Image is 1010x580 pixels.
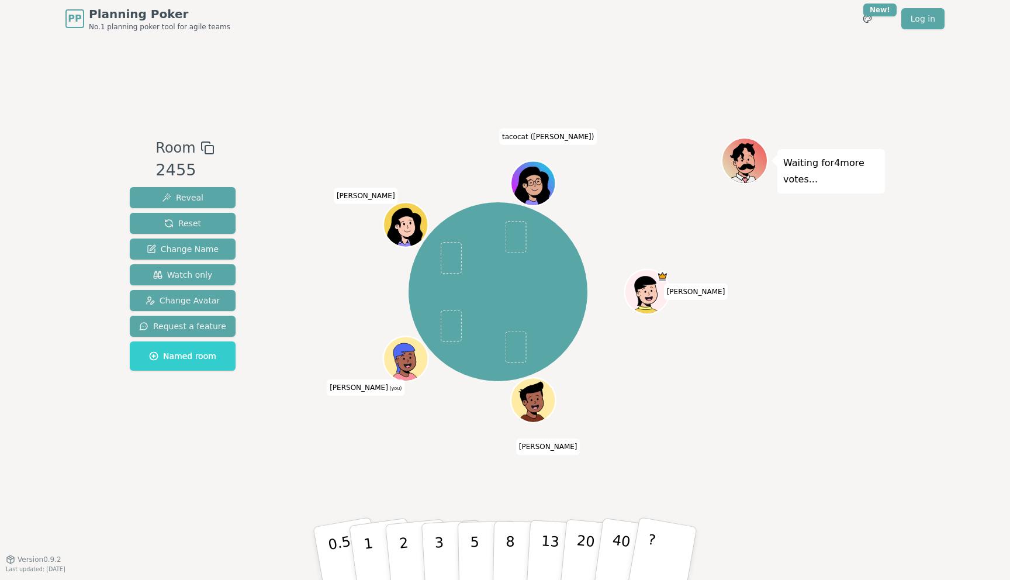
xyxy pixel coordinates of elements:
[130,187,236,208] button: Reveal
[388,386,402,391] span: (you)
[130,290,236,311] button: Change Avatar
[499,129,597,145] span: Click to change your name
[164,217,201,229] span: Reset
[130,213,236,234] button: Reset
[155,137,195,158] span: Room
[857,8,878,29] button: New!
[6,566,65,572] span: Last updated: [DATE]
[139,320,226,332] span: Request a feature
[783,155,879,188] p: Waiting for 4 more votes...
[130,239,236,260] button: Change Name
[6,555,61,564] button: Version0.9.2
[18,555,61,564] span: Version 0.9.2
[130,316,236,337] button: Request a feature
[68,12,81,26] span: PP
[664,284,728,300] span: Click to change your name
[130,341,236,371] button: Named room
[146,295,220,306] span: Change Avatar
[162,192,203,203] span: Reveal
[147,243,219,255] span: Change Name
[155,158,214,182] div: 2455
[130,264,236,285] button: Watch only
[516,439,580,455] span: Click to change your name
[89,22,230,32] span: No.1 planning poker tool for agile teams
[901,8,945,29] a: Log in
[153,269,213,281] span: Watch only
[385,338,427,380] button: Click to change your avatar
[656,271,667,282] span: Richard is the host
[65,6,230,32] a: PPPlanning PokerNo.1 planning poker tool for agile teams
[89,6,230,22] span: Planning Poker
[149,350,216,362] span: Named room
[863,4,897,16] div: New!
[327,379,404,396] span: Click to change your name
[334,188,398,204] span: Click to change your name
